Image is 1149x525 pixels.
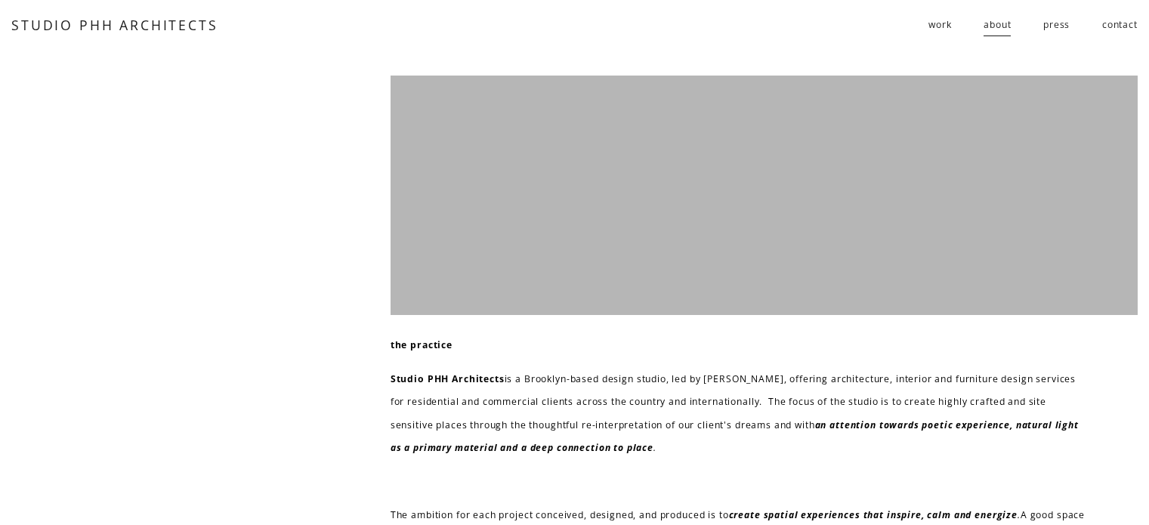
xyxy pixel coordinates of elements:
[928,13,951,38] a: folder dropdown
[391,338,452,351] strong: the practice
[653,441,656,454] em: .
[391,368,1090,460] p: is a Brooklyn-based design studio, led by [PERSON_NAME], offering architecture, interior and furn...
[1043,13,1070,38] a: press
[1018,508,1021,521] em: .
[729,508,1018,521] em: create spatial experiences that inspire, calm and energize
[391,372,505,385] strong: Studio PHH Architects
[984,13,1011,38] a: about
[1102,13,1138,38] a: contact
[928,14,951,36] span: work
[11,16,218,34] a: STUDIO PHH ARCHITECTS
